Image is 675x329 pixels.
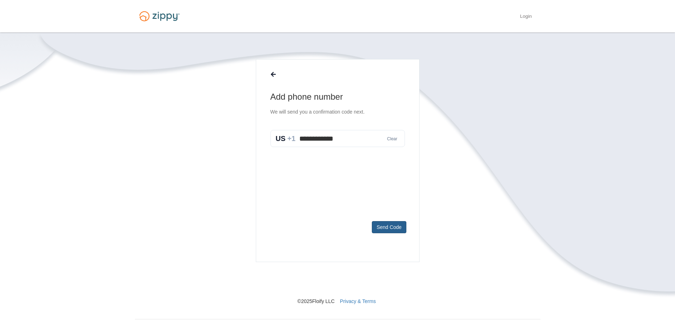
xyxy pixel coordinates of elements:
a: Login [520,14,532,21]
p: We will send you a confirmation code next. [270,108,405,116]
button: Send Code [372,221,406,233]
h1: Add phone number [270,91,405,103]
nav: © 2025 Floify LLC [135,262,540,305]
button: Clear [385,136,400,142]
a: Privacy & Terms [340,298,376,304]
img: Logo [135,8,184,25]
